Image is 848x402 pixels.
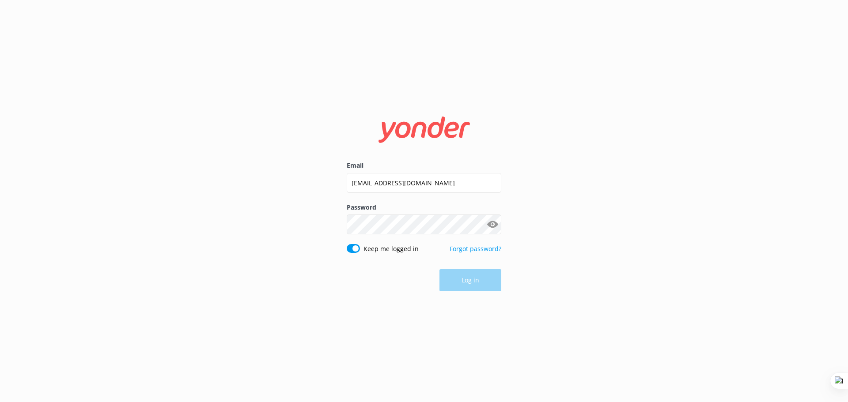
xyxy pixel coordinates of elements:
[484,216,501,233] button: Show password
[347,161,501,170] label: Email
[450,244,501,253] a: Forgot password?
[347,173,501,193] input: user@emailaddress.com
[363,244,419,254] label: Keep me logged in
[347,203,501,212] label: Password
